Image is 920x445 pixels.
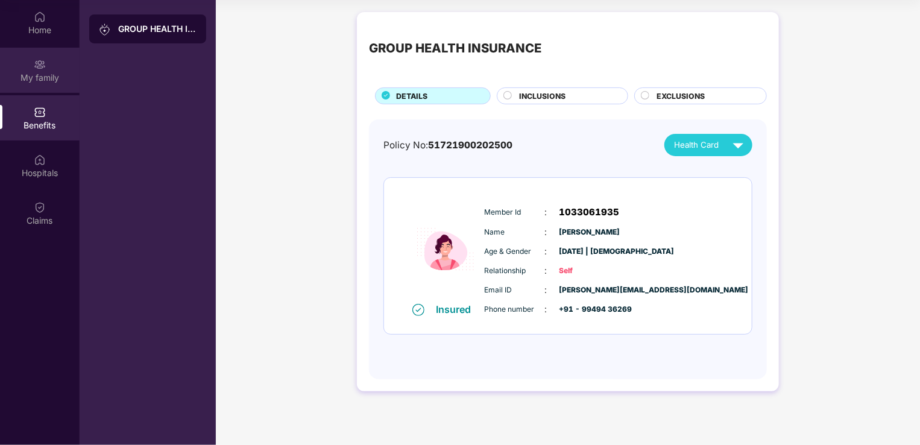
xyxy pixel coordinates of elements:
span: Email ID [485,285,545,296]
span: INCLUSIONS [520,90,566,102]
span: Self [559,265,620,277]
span: : [545,226,547,239]
img: svg+xml;base64,PHN2ZyBpZD0iQmVuZWZpdHMiIHhtbG5zPSJodHRwOi8vd3d3LnczLm9yZy8yMDAwL3N2ZyIgd2lkdGg9Ij... [34,106,46,118]
img: icon [409,196,482,303]
img: svg+xml;base64,PHN2ZyBpZD0iSG9zcGl0YWxzIiB4bWxucz0iaHR0cDovL3d3dy53My5vcmcvMjAwMC9zdmciIHdpZHRoPS... [34,154,46,166]
span: Age & Gender [485,246,545,257]
div: Policy No: [383,138,512,153]
span: 51721900202500 [428,139,512,151]
img: svg+xml;base64,PHN2ZyBpZD0iSG9tZSIgeG1sbnM9Imh0dHA6Ly93d3cudzMub3JnLzIwMDAvc3ZnIiB3aWR0aD0iMjAiIG... [34,11,46,23]
span: : [545,206,547,219]
span: : [545,264,547,277]
span: : [545,245,547,258]
div: GROUP HEALTH INSURANCE [118,23,197,35]
img: svg+xml;base64,PHN2ZyB4bWxucz0iaHR0cDovL3d3dy53My5vcmcvMjAwMC9zdmciIHdpZHRoPSIxNiIgaGVpZ2h0PSIxNi... [412,304,424,316]
span: 1033061935 [559,205,620,219]
span: : [545,303,547,316]
span: Phone number [485,304,545,315]
img: svg+xml;base64,PHN2ZyB3aWR0aD0iMjAiIGhlaWdodD0iMjAiIHZpZXdCb3g9IjAgMCAyMCAyMCIgZmlsbD0ibm9uZSIgeG... [99,24,111,36]
span: [PERSON_NAME] [559,227,620,238]
img: svg+xml;base64,PHN2ZyBpZD0iQ2xhaW0iIHhtbG5zPSJodHRwOi8vd3d3LnczLm9yZy8yMDAwL3N2ZyIgd2lkdGg9IjIwIi... [34,201,46,213]
span: EXCLUSIONS [657,90,705,102]
span: DETAILS [396,90,427,102]
img: svg+xml;base64,PHN2ZyB3aWR0aD0iMjAiIGhlaWdodD0iMjAiIHZpZXdCb3g9IjAgMCAyMCAyMCIgZmlsbD0ibm9uZSIgeG... [34,58,46,71]
span: +91 - 99494 36269 [559,304,620,315]
span: Member Id [485,207,545,218]
span: Name [485,227,545,238]
span: [PERSON_NAME][EMAIL_ADDRESS][DOMAIN_NAME] [559,285,620,296]
div: GROUP HEALTH INSURANCE [369,39,541,58]
button: Health Card [664,134,752,156]
img: svg+xml;base64,PHN2ZyB4bWxucz0iaHR0cDovL3d3dy53My5vcmcvMjAwMC9zdmciIHZpZXdCb3g9IjAgMCAyNCAyNCIgd2... [728,134,749,156]
span: [DATE] | [DEMOGRAPHIC_DATA] [559,246,620,257]
span: Relationship [485,265,545,277]
div: Insured [436,303,479,315]
span: : [545,283,547,297]
span: Health Card [674,139,719,151]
